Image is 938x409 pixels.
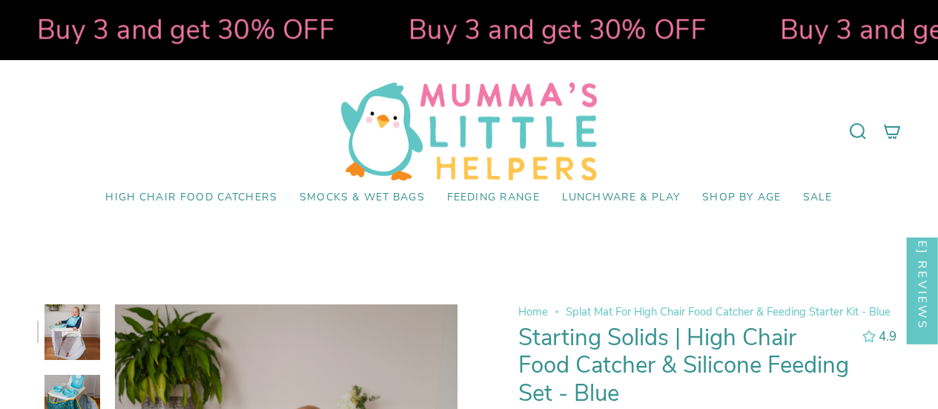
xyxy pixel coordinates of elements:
span: Smocks & Wet Bags [300,192,425,204]
strong: Buy 3 and get 30% OFF [147,11,444,48]
span: Splat Mat For High Chair Food Catcher & Feeding Starter Kit - Blue [566,304,891,319]
a: SALE [792,180,844,215]
span: 4.9 [879,328,896,345]
a: High Chair Food Catchers [94,180,288,215]
span: High Chair Food Catchers [105,192,277,204]
button: 4.92 out of 5.0 stars [855,327,901,347]
a: Home [518,304,548,319]
a: Smocks & Wet Bags [288,180,436,215]
span: Lunchware & Play [562,192,680,204]
a: Shop by Age [691,180,792,215]
img: Mumma’s Little Helpers [341,82,597,180]
span: Feeding Range [447,192,540,204]
a: Lunchware & Play [551,180,691,215]
span: SALE [803,192,833,204]
div: 4.92 out of 5.0 stars [862,330,876,343]
div: Click to open Judge.me floating reviews tab [907,96,938,344]
span: Shop by Age [702,192,781,204]
h1: Starting Solids | High Chair Food Catcher & Silicone Feeding Set - Blue [518,324,850,408]
strong: Buy 3 and get 30% OFF [518,11,816,48]
a: Feeding Range [436,180,551,215]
